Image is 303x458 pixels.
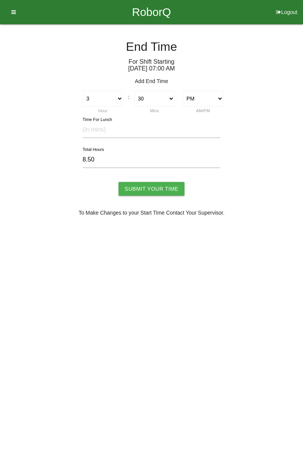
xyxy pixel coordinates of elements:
p: Add End Time [6,77,297,85]
label: Time For Lunch [83,116,112,123]
label: AM/PM [196,108,210,113]
label: Mins [150,108,159,113]
label: Hour [98,108,108,113]
h6: For Shift Starting [DATE] 07 : 00 AM [6,58,297,72]
p: To Make Changes to your Start Time Contact Your Supervisor. [6,209,297,217]
input: Submit Your Time [119,182,184,196]
h4: End Time [6,40,297,53]
div: : [127,91,130,101]
label: Total Hours [83,146,104,153]
input: (in mins) [83,122,220,138]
